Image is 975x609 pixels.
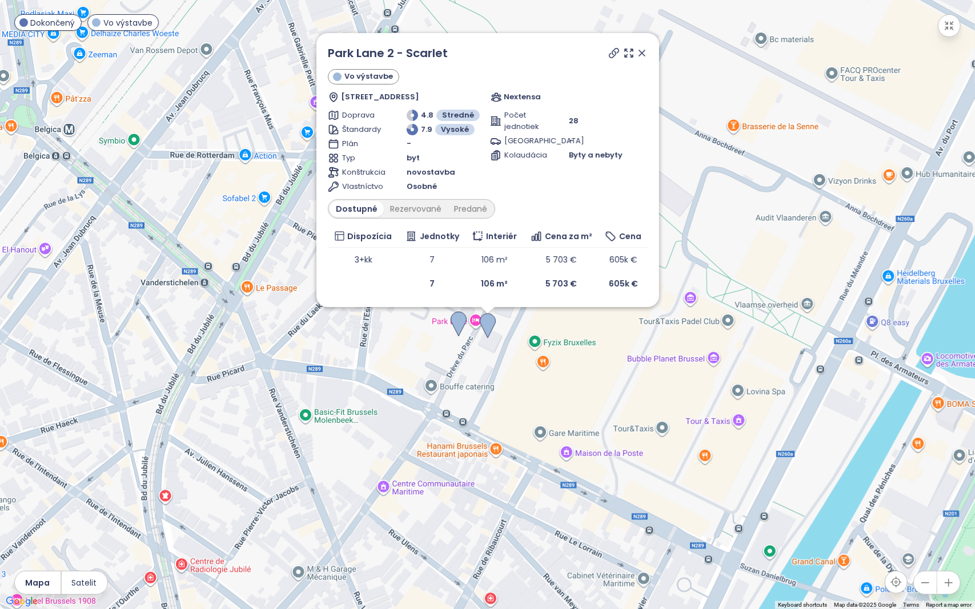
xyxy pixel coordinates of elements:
[328,248,399,272] td: 3+kk
[466,248,523,272] td: 106 m²
[504,150,543,161] span: Kolaudácia
[342,124,382,135] span: Štandardy
[3,594,41,609] img: Google
[448,201,493,217] div: Predané
[903,602,919,608] a: Terms (opens in new tab)
[421,110,434,121] span: 4.8
[486,230,517,243] span: Interiér
[419,230,459,243] span: Jednotky
[330,201,384,217] div: Dostupné
[407,138,411,150] span: -
[568,115,578,127] span: 28
[430,278,435,289] b: 7
[545,278,577,289] b: 5 703 €
[608,278,637,289] b: 605k €
[342,152,382,164] span: Typ
[609,254,637,265] span: 605k €
[503,91,540,103] span: Nextensa
[342,181,382,192] span: Vlastníctvo
[834,602,896,608] span: Map data ©2025 Google
[568,135,573,146] span: -
[399,248,466,272] td: 7
[421,124,432,135] span: 7.9
[926,602,972,608] a: Report a map error
[342,138,382,150] span: Plán
[103,17,153,29] span: Vo výstavbe
[347,230,392,243] span: Dispozícia
[441,124,469,135] span: Vysoké
[26,576,50,589] span: Mapa
[342,167,382,178] span: Konštrukcia
[407,167,455,178] span: novostavba
[407,152,420,164] span: byt
[3,594,41,609] a: Open this area in Google Maps (opens a new window)
[15,571,61,594] button: Mapa
[31,17,75,29] span: Dokončený
[342,110,382,121] span: Doprava
[344,71,392,82] span: Vo výstavbe
[407,181,437,192] span: Osobné
[340,91,419,103] span: [STREET_ADDRESS]
[544,230,592,243] span: Cena za m²
[504,110,543,132] span: Počet jednotiek
[545,254,576,265] span: 5 703 €
[442,110,474,121] span: Stredné
[619,230,641,243] span: Cena
[568,150,622,161] span: Byty a nebyty
[504,135,543,147] span: [GEOGRAPHIC_DATA]
[481,278,508,289] b: 106 m²
[72,576,97,589] span: Satelit
[62,571,107,594] button: Satelit
[778,601,827,609] button: Keyboard shortcuts
[384,201,448,217] div: Rezervované
[328,45,448,61] a: Park Lane 2 - Scarlet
